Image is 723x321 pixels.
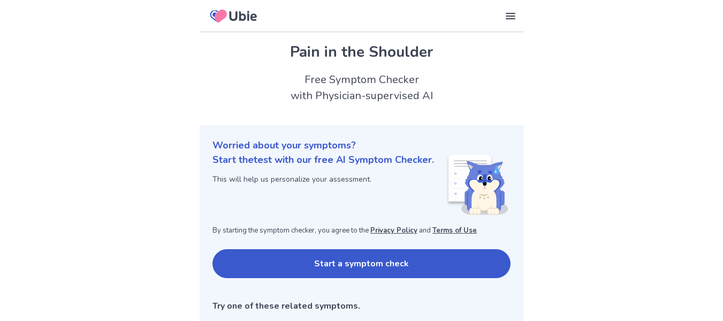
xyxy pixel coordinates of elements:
button: Start a symptom check [212,249,511,278]
p: Start the test with our free AI Symptom Checker. [212,153,434,167]
p: Try one of these related symptoms. [212,300,511,312]
a: Privacy Policy [370,226,417,235]
p: By starting the symptom checker, you agree to the and [212,226,511,236]
h1: Pain in the Shoulder [212,41,511,63]
p: Worried about your symptoms? [212,138,511,153]
p: This will help us personalize your assessment. [212,174,434,185]
a: Terms of Use [432,226,477,235]
img: Shiba [446,155,508,215]
h2: Free Symptom Checker with Physician-supervised AI [200,72,523,104]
